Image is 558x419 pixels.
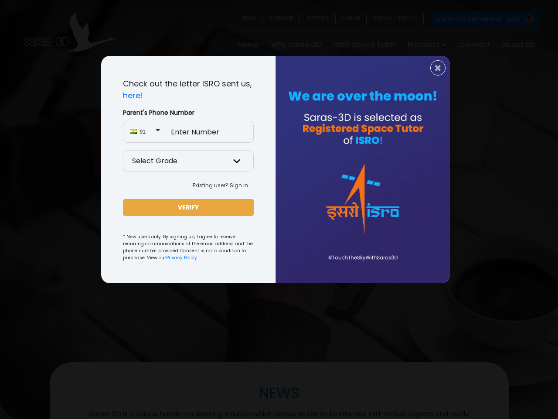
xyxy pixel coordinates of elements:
[123,108,254,117] label: Parent's Phone Number
[123,199,254,216] button: VERIFY
[166,254,197,261] a: Privacy Policy
[434,62,442,74] span: ×
[187,179,254,192] button: Existing user? Sign in
[123,234,254,261] small: * New users only. By signing up, I agree to receive recurring communications at the email address...
[140,128,155,136] span: 91
[123,90,143,101] a: here!
[430,60,446,76] button: Close
[123,78,254,101] p: Check out the letter ISRO sent us,
[162,121,254,143] input: Enter Number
